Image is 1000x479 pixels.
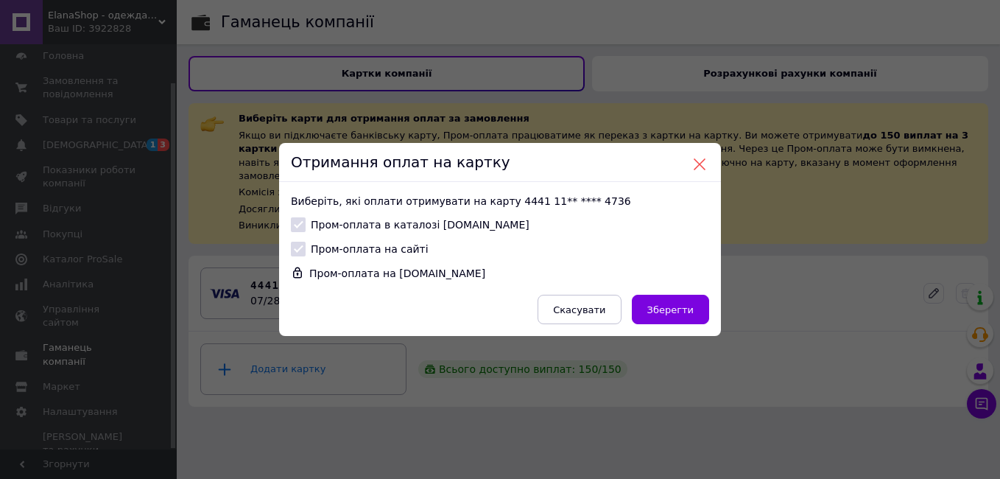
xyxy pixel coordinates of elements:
[632,295,709,324] button: Зберегти
[291,217,529,232] label: Пром-оплата в каталозі [DOMAIN_NAME]
[538,295,621,324] button: Скасувати
[647,304,694,315] span: Зберегти
[291,266,485,281] div: Пром-оплата на [DOMAIN_NAME]
[291,242,429,256] label: Пром-оплата на сайті
[291,153,510,171] span: Отримання оплат на картку
[291,194,709,209] p: Виберіть, які оплати отримувати на карту 4441 11** **** 4736
[553,304,605,315] span: Скасувати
